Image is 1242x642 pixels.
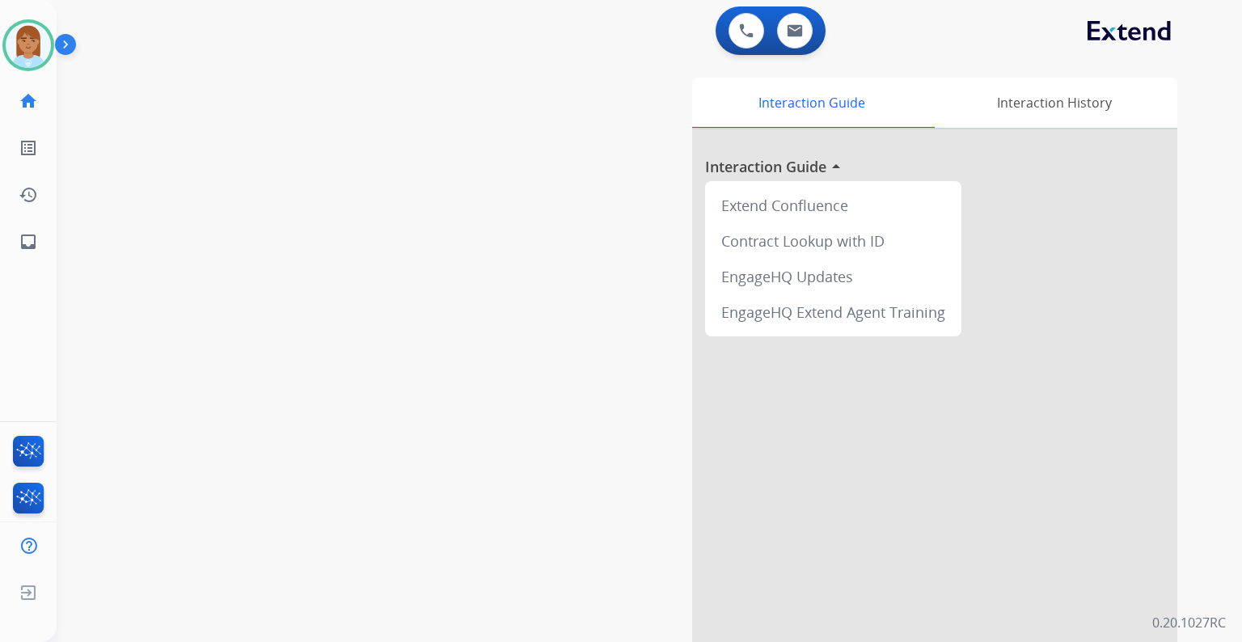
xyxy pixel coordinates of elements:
mat-icon: history [19,185,38,205]
div: Interaction History [931,78,1177,128]
mat-icon: list_alt [19,138,38,158]
div: Extend Confluence [712,188,955,223]
mat-icon: inbox [19,232,38,251]
img: avatar [6,23,51,68]
div: Contract Lookup with ID [712,223,955,259]
p: 0.20.1027RC [1152,613,1226,632]
div: EngageHQ Updates [712,259,955,294]
mat-icon: home [19,91,38,111]
div: EngageHQ Extend Agent Training [712,294,955,330]
div: Interaction Guide [692,78,931,128]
